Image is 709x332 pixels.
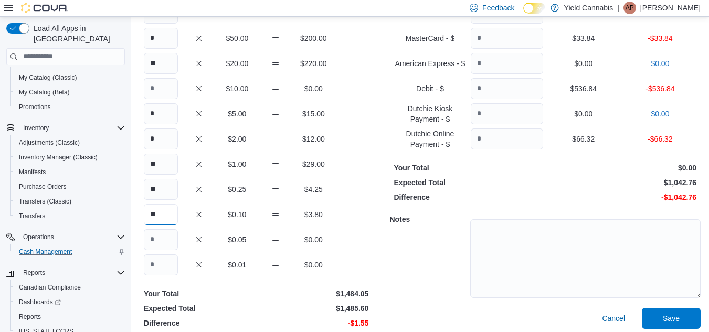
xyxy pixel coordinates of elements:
p: $220.00 [297,58,331,69]
p: $15.00 [297,109,331,119]
a: My Catalog (Beta) [15,86,74,99]
span: Cancel [602,313,625,324]
p: $0.00 [547,109,620,119]
p: $200.00 [297,33,331,44]
button: My Catalog (Beta) [10,85,129,100]
a: Transfers (Classic) [15,195,76,208]
a: My Catalog (Classic) [15,71,81,84]
input: Dark Mode [523,3,545,14]
input: Quantity [144,53,178,74]
span: Transfers [15,210,125,222]
span: Load All Apps in [GEOGRAPHIC_DATA] [29,23,125,44]
button: Inventory [2,121,129,135]
button: Manifests [10,165,129,179]
input: Quantity [471,128,543,149]
p: $0.05 [220,234,254,245]
span: Promotions [19,103,51,111]
span: Cash Management [15,245,125,258]
span: Save [663,313,680,324]
p: Expected Total [394,177,543,188]
button: Operations [2,230,129,244]
button: Adjustments (Classic) [10,135,129,150]
input: Quantity [471,53,543,74]
button: Promotions [10,100,129,114]
p: Expected Total [144,303,254,314]
span: Dashboards [19,298,61,306]
a: Transfers [15,210,49,222]
input: Quantity [144,28,178,49]
p: $10.00 [220,83,254,94]
input: Quantity [471,78,543,99]
input: Quantity [144,78,178,99]
a: Inventory Manager (Classic) [15,151,102,164]
span: Adjustments (Classic) [15,136,125,149]
button: Reports [2,265,129,280]
span: Inventory [23,124,49,132]
span: Operations [23,233,54,241]
p: $0.00 [297,260,331,270]
a: Promotions [15,101,55,113]
span: My Catalog (Beta) [19,88,70,97]
span: Transfers (Classic) [19,197,71,206]
p: Your Total [144,288,254,299]
span: Inventory Manager (Classic) [15,151,125,164]
input: Quantity [144,254,178,275]
p: $0.00 [547,163,696,173]
button: Purchase Orders [10,179,129,194]
p: $536.84 [547,83,620,94]
p: $1,042.76 [547,177,696,188]
span: Feedback [482,3,514,13]
p: $50.00 [220,33,254,44]
button: Save [642,308,701,329]
input: Quantity [144,128,178,149]
span: Operations [19,231,125,243]
input: Quantity [471,103,543,124]
p: $0.10 [220,209,254,220]
span: Transfers [19,212,45,220]
a: Reports [15,310,45,323]
button: Transfers [10,209,129,223]
p: Your Total [394,163,543,173]
p: Dutchie Online Payment - $ [394,128,466,149]
span: Purchase Orders [15,180,125,193]
button: Inventory Manager (Classic) [10,150,129,165]
span: Canadian Compliance [19,283,81,292]
p: $1.00 [220,159,254,169]
p: American Express - $ [394,58,466,69]
p: $0.00 [547,58,620,69]
p: $0.00 [297,234,331,245]
input: Quantity [144,179,178,200]
p: $5.00 [220,109,254,119]
p: | [617,2,619,14]
span: My Catalog (Classic) [19,73,77,82]
p: $2.00 [220,134,254,144]
p: $3.80 [297,209,331,220]
span: Cash Management [19,248,72,256]
span: Manifests [19,168,46,176]
button: Canadian Compliance [10,280,129,295]
p: $0.00 [297,83,331,94]
p: $0.01 [220,260,254,270]
input: Quantity [144,154,178,175]
a: Dashboards [15,296,65,308]
p: Difference [394,192,543,202]
p: $1,484.05 [258,288,368,299]
span: Reports [23,269,45,277]
span: Promotions [15,101,125,113]
span: AP [626,2,634,14]
a: Dashboards [10,295,129,309]
a: Purchase Orders [15,180,71,193]
p: -$536.84 [624,83,696,94]
input: Quantity [144,229,178,250]
button: Reports [10,309,129,324]
a: Adjustments (Classic) [15,136,84,149]
p: $66.32 [547,134,620,144]
p: -$66.32 [624,134,696,144]
button: Cancel [598,308,629,329]
input: Quantity [144,103,178,124]
span: My Catalog (Beta) [15,86,125,99]
span: Reports [15,310,125,323]
span: Canadian Compliance [15,281,125,294]
input: Quantity [144,204,178,225]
